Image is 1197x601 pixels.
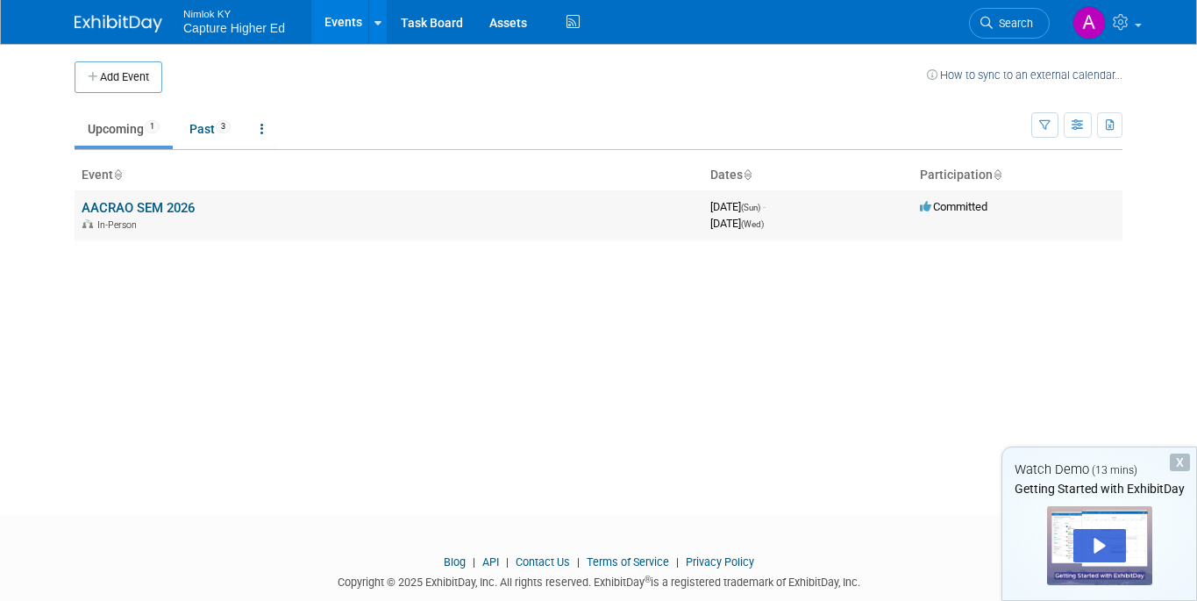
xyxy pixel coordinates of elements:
span: (Sun) [741,203,760,212]
span: In-Person [97,219,142,231]
a: AACRAO SEM 2026 [82,200,195,216]
span: Nimlok KY [183,4,285,22]
span: | [468,555,480,569]
button: Add Event [75,61,162,93]
span: 3 [216,120,231,133]
a: Privacy Policy [686,555,754,569]
img: ExhibitDay [75,15,162,32]
a: API [482,555,499,569]
span: | [672,555,683,569]
div: Watch Demo [1002,461,1196,479]
span: Search [993,17,1033,30]
sup: ® [645,575,651,584]
img: Andrea Gjorevski [1072,6,1106,39]
img: In-Person Event [82,219,93,228]
a: How to sync to an external calendar... [927,68,1122,82]
a: Sort by Participation Type [993,168,1001,182]
a: Contact Us [516,555,570,569]
a: Sort by Start Date [743,168,752,182]
a: Sort by Event Name [113,168,122,182]
a: Past3 [176,112,244,146]
span: | [502,555,513,569]
th: Event [75,161,703,190]
span: (13 mins) [1092,464,1137,476]
span: [DATE] [710,200,766,213]
span: Committed [920,200,987,213]
span: [DATE] [710,217,764,230]
span: - [763,200,766,213]
span: Capture Higher Ed [183,21,285,35]
span: 1 [145,120,160,133]
a: Terms of Service [587,555,669,569]
a: Upcoming1 [75,112,173,146]
span: (Wed) [741,219,764,229]
th: Dates [703,161,913,190]
th: Participation [913,161,1122,190]
a: Search [969,8,1050,39]
span: | [573,555,584,569]
div: Play [1073,529,1126,562]
div: Getting Started with ExhibitDay [1002,480,1196,497]
a: Blog [444,555,466,569]
div: Dismiss [1170,454,1190,471]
